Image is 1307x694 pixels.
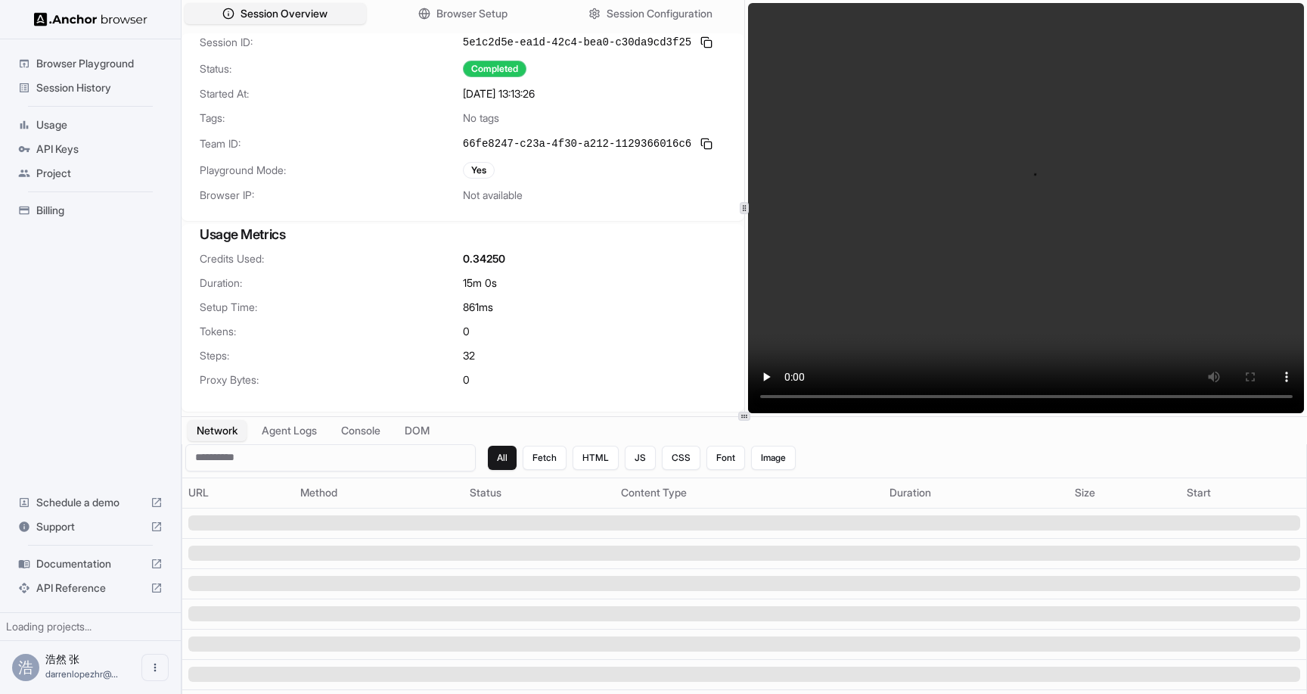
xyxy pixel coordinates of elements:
[200,188,463,203] span: Browser IP:
[253,420,326,441] button: Agent Logs
[200,110,463,126] span: Tags:
[463,348,475,363] span: 32
[12,51,169,76] div: Browser Playground
[36,142,163,157] span: API Keys
[36,56,163,71] span: Browser Playground
[12,76,169,100] div: Session History
[1187,485,1300,500] div: Start
[463,251,505,266] span: 0.34250
[12,137,169,161] div: API Keys
[200,324,463,339] span: Tokens:
[36,166,163,181] span: Project
[463,275,497,291] span: 15m 0s
[12,515,169,539] div: Support
[463,372,470,387] span: 0
[45,668,118,680] span: darrenlopezhr@gmail.com
[36,580,144,596] span: API Reference
[36,203,163,218] span: Billing
[200,61,463,76] span: Status:
[470,485,609,500] div: Status
[463,35,691,50] span: 5e1c2d5e-ea1d-42c4-bea0-c30da9cd3f25
[200,35,463,50] span: Session ID:
[36,519,144,534] span: Support
[1075,485,1175,500] div: Size
[662,446,700,470] button: CSS
[34,12,147,26] img: Anchor Logo
[625,446,656,470] button: JS
[200,224,726,245] h3: Usage Metrics
[188,485,288,500] div: URL
[6,619,175,634] div: Loading projects...
[241,6,328,21] span: Session Overview
[300,485,458,500] div: Method
[200,300,463,315] span: Setup Time:
[12,161,169,185] div: Project
[463,110,499,126] span: No tags
[607,6,712,21] span: Session Configuration
[12,490,169,515] div: Schedule a demo
[706,446,745,470] button: Font
[12,198,169,223] div: Billing
[200,163,463,178] span: Playground Mode:
[463,61,526,77] div: Completed
[200,372,463,387] span: Proxy Bytes:
[200,348,463,363] span: Steps:
[45,652,79,665] span: 浩然 张
[463,136,691,151] span: 66fe8247-c23a-4f30-a212-1129366016c6
[463,188,523,203] span: Not available
[200,251,463,266] span: Credits Used:
[436,6,508,21] span: Browser Setup
[36,117,163,132] span: Usage
[36,495,144,510] span: Schedule a demo
[141,654,169,681] button: Open menu
[751,446,796,470] button: Image
[12,113,169,137] div: Usage
[463,300,493,315] span: 861 ms
[36,556,144,571] span: Documentation
[12,654,39,681] div: 浩
[332,420,390,441] button: Console
[200,86,463,101] span: Started At:
[12,576,169,600] div: API Reference
[396,420,439,441] button: DOM
[200,275,463,291] span: Duration:
[200,136,463,151] span: Team ID:
[488,446,517,470] button: All
[12,552,169,576] div: Documentation
[889,485,1063,500] div: Duration
[573,446,619,470] button: HTML
[523,446,567,470] button: Fetch
[188,420,247,441] button: Network
[463,162,495,179] div: Yes
[621,485,877,500] div: Content Type
[36,80,163,95] span: Session History
[463,86,535,101] span: [DATE] 13:13:26
[463,324,470,339] span: 0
